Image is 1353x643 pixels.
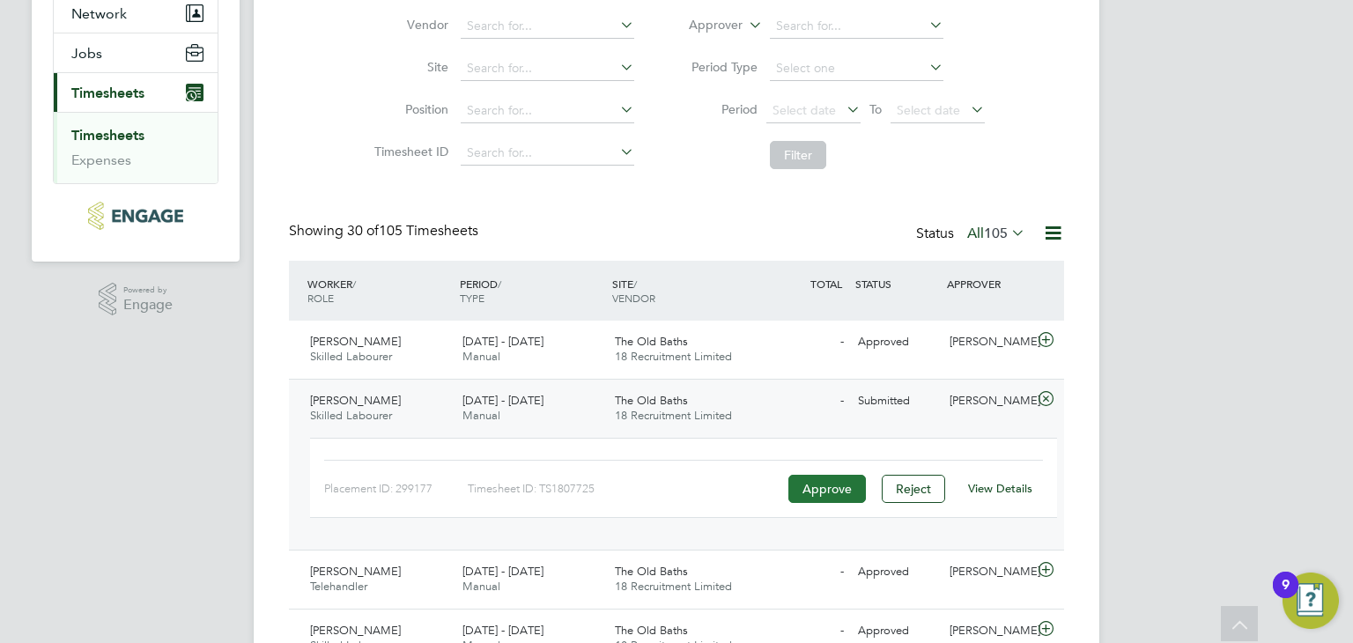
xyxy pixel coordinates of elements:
div: Approved [851,328,943,357]
div: Approved [851,558,943,587]
button: Timesheets [54,73,218,112]
span: Select date [773,102,836,118]
label: Approver [663,17,743,34]
span: Engage [123,298,173,313]
span: 105 Timesheets [347,222,478,240]
span: Manual [462,349,500,364]
div: SITE [608,268,760,314]
label: Site [369,59,448,75]
div: Timesheet ID: TS1807725 [468,475,784,503]
span: 18 Recruitment Limited [615,408,732,423]
label: Vendor [369,17,448,33]
div: - [759,387,851,416]
div: - [759,328,851,357]
div: [PERSON_NAME] [943,387,1034,416]
input: Search for... [461,141,634,166]
span: Jobs [71,45,102,62]
span: Telehandler [310,579,367,594]
span: Network [71,5,127,22]
input: Search for... [461,99,634,123]
input: Search for... [461,14,634,39]
span: The Old Baths [615,393,688,408]
label: Timesheet ID [369,144,448,159]
a: Go to home page [53,202,218,230]
a: Expenses [71,152,131,168]
label: Period [678,101,758,117]
span: 105 [984,225,1008,242]
span: The Old Baths [615,334,688,349]
div: 9 [1282,585,1290,608]
div: WORKER [303,268,455,314]
span: Powered by [123,283,173,298]
input: Select one [770,56,943,81]
span: TYPE [460,291,484,305]
span: To [864,98,887,121]
span: Select date [897,102,960,118]
div: Timesheets [54,112,218,183]
div: Status [916,222,1029,247]
span: The Old Baths [615,564,688,579]
span: The Old Baths [615,623,688,638]
span: [DATE] - [DATE] [462,564,543,579]
input: Search for... [770,14,943,39]
div: [PERSON_NAME] [943,328,1034,357]
span: Manual [462,579,500,594]
div: APPROVER [943,268,1034,299]
span: 18 Recruitment Limited [615,349,732,364]
a: Timesheets [71,127,144,144]
button: Reject [882,475,945,503]
span: [PERSON_NAME] [310,334,401,349]
span: / [633,277,637,291]
span: Skilled Labourer [310,408,392,423]
div: Placement ID: 299177 [324,475,468,503]
span: 18 Recruitment Limited [615,579,732,594]
span: [PERSON_NAME] [310,623,401,638]
label: Position [369,101,448,117]
button: Filter [770,141,826,169]
span: ROLE [307,291,334,305]
label: All [967,225,1025,242]
div: - [759,558,851,587]
span: / [498,277,501,291]
input: Search for... [461,56,634,81]
span: / [352,277,356,291]
div: Submitted [851,387,943,416]
label: Period Type [678,59,758,75]
span: [PERSON_NAME] [310,393,401,408]
button: Approve [788,475,866,503]
button: Open Resource Center, 9 new notifications [1283,573,1339,629]
span: TOTAL [810,277,842,291]
span: [PERSON_NAME] [310,564,401,579]
div: PERIOD [455,268,608,314]
span: [DATE] - [DATE] [462,393,543,408]
div: Showing [289,222,482,240]
div: [PERSON_NAME] [943,558,1034,587]
div: STATUS [851,268,943,299]
button: Jobs [54,33,218,72]
a: View Details [968,481,1032,496]
span: Timesheets [71,85,144,101]
span: 30 of [347,222,379,240]
span: [DATE] - [DATE] [462,623,543,638]
a: Powered byEngage [99,283,174,316]
img: legacie-logo-retina.png [88,202,182,230]
span: Skilled Labourer [310,349,392,364]
span: VENDOR [612,291,655,305]
span: Manual [462,408,500,423]
span: [DATE] - [DATE] [462,334,543,349]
